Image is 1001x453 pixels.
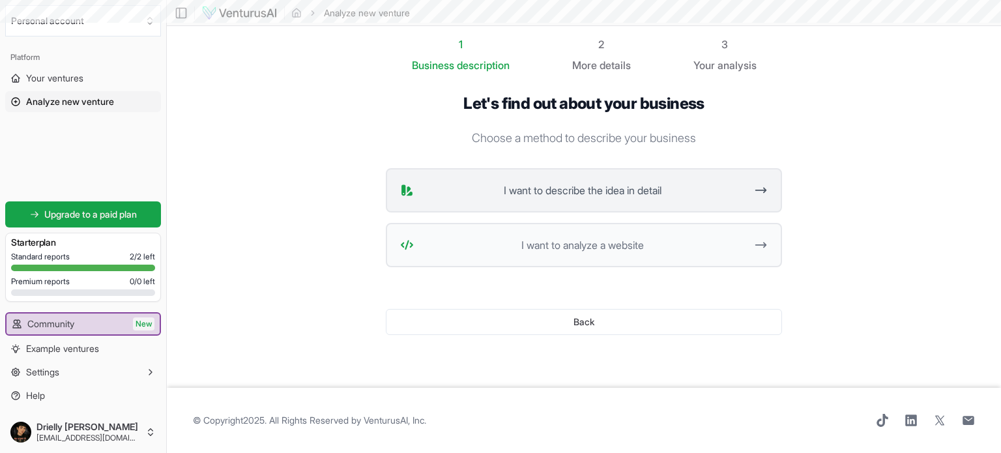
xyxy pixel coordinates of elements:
[5,338,161,359] a: Example ventures
[130,276,155,287] span: 0 / 0 left
[572,57,597,73] span: More
[412,37,510,52] div: 1
[364,415,424,426] a: VenturusAI, Inc
[572,37,631,52] div: 2
[5,362,161,383] button: Settings
[5,201,161,227] a: Upgrade to a paid plan
[386,223,782,267] button: I want to analyze a website
[5,91,161,112] a: Analyze new venture
[7,314,160,334] a: CommunityNew
[5,416,161,448] button: Drielly [PERSON_NAME][EMAIL_ADDRESS][DOMAIN_NAME]
[11,252,70,262] span: Standard reports
[26,342,99,355] span: Example ventures
[36,433,140,443] span: [EMAIL_ADDRESS][DOMAIN_NAME]
[386,168,782,212] button: I want to describe the idea in detail
[26,366,59,379] span: Settings
[27,317,74,330] span: Community
[10,422,31,443] img: ACg8ocIOChiOecfArLOBmETo8wNXpJp5eofnK7l5zr-YXXEscvMcO90PWA=s96-c
[193,414,426,427] span: © Copyright 2025 . All Rights Reserved by .
[5,385,161,406] a: Help
[26,72,83,85] span: Your ventures
[386,129,782,147] p: Choose a method to describe your business
[457,59,510,72] span: description
[693,57,715,73] span: Your
[600,59,631,72] span: details
[412,57,454,73] span: Business
[419,183,746,198] span: I want to describe the idea in detail
[386,94,782,113] h1: Let's find out about your business
[26,389,45,402] span: Help
[36,421,140,433] span: Drielly [PERSON_NAME]
[11,236,155,249] h3: Starter plan
[5,68,161,89] a: Your ventures
[718,59,757,72] span: analysis
[44,208,137,221] span: Upgrade to a paid plan
[5,47,161,68] div: Platform
[693,37,757,52] div: 3
[130,252,155,262] span: 2 / 2 left
[386,309,782,335] button: Back
[133,317,154,330] span: New
[11,276,70,287] span: Premium reports
[26,95,114,108] span: Analyze new venture
[419,237,746,253] span: I want to analyze a website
